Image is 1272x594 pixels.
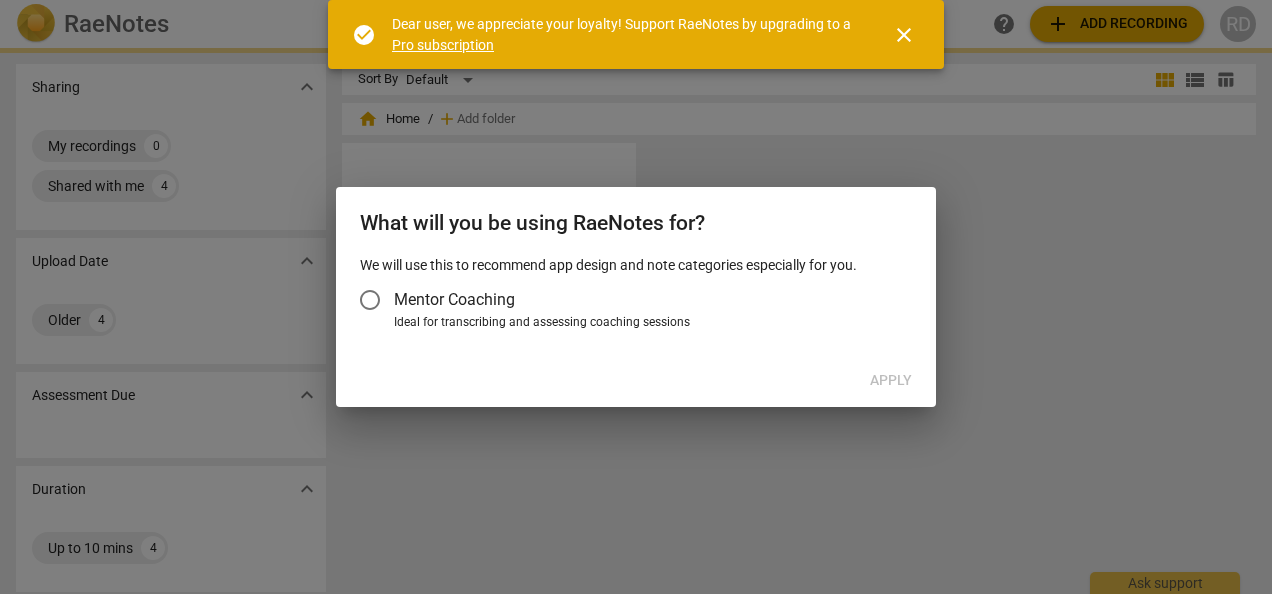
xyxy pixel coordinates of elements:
[360,255,912,276] p: We will use this to recommend app design and note categories especially for you.
[394,314,906,332] div: Ideal for transcribing and assessing coaching sessions
[360,276,912,332] div: Account type
[880,11,928,59] button: Close
[892,23,916,47] span: close
[392,14,856,55] div: Dear user, we appreciate your loyalty! Support RaeNotes by upgrading to a
[352,23,376,47] span: check_circle
[394,288,515,311] span: Mentor Coaching
[360,211,912,236] h2: What will you be using RaeNotes for?
[392,37,494,53] a: Pro subscription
